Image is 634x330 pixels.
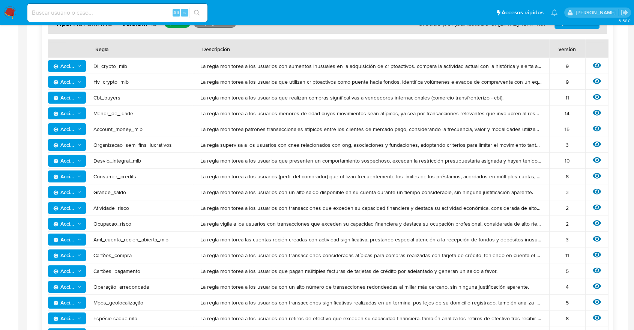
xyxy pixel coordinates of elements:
a: Salir [620,9,628,17]
span: Alt [173,9,179,16]
p: mercedes.medrano@mercadolibre.com [575,9,618,16]
span: s [183,9,186,16]
span: Accesos rápidos [502,9,544,17]
button: search-icon [189,8,204,18]
input: Buscar usuario o caso... [27,8,207,18]
span: 3.158.0 [618,18,630,24]
a: Notificaciones [551,9,557,16]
